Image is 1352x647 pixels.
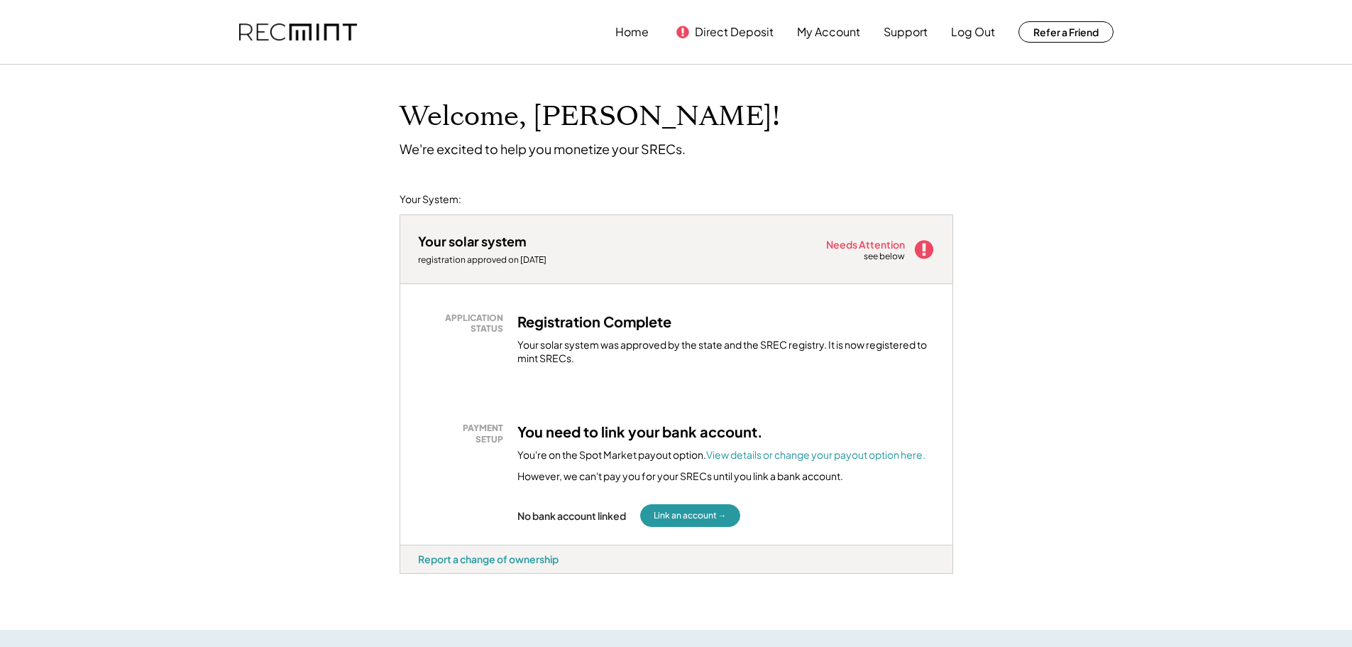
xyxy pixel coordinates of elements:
[517,469,843,484] div: However, we can't pay you for your SRECs until you link a bank account.
[517,312,671,331] h3: Registration Complete
[517,509,626,522] div: No bank account linked
[615,18,649,46] button: Home
[517,448,925,462] div: You're on the Spot Market payout option.
[418,233,527,249] div: Your solar system
[797,18,860,46] button: My Account
[425,312,503,335] div: APPLICATION STATUS
[517,338,935,366] div: Your solar system was approved by the state and the SREC registry. It is now registered to mint S...
[400,141,686,157] div: We're excited to help you monetize your SRECs.
[425,423,503,445] div: PAYMENT SETUP
[706,448,925,461] a: View details or change your payout option here.
[517,423,763,441] h3: You need to link your bank account.
[239,23,357,41] img: recmint-logotype%403x.png
[418,254,560,266] div: registration approved on [DATE]
[418,553,559,565] div: Report a change of ownership
[695,18,774,46] button: Direct Deposit
[884,18,928,46] button: Support
[400,574,419,580] div: l6vs3nfk -
[640,504,740,527] button: Link an account →
[400,100,780,134] h1: Welcome, [PERSON_NAME]!
[826,239,906,249] div: Needs Attention
[951,18,995,46] button: Log Out
[864,251,906,263] div: see below
[400,192,461,207] div: Your System:
[1018,21,1114,43] button: Refer a Friend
